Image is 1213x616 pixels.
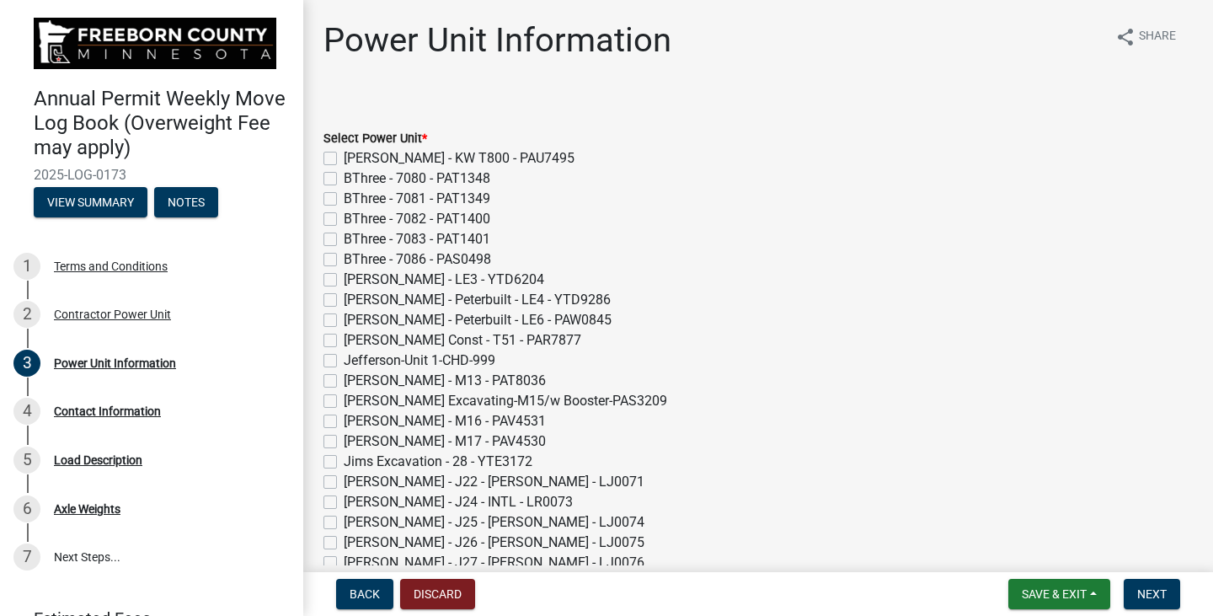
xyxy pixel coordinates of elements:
[344,229,490,249] label: BThree - 7083 - PAT1401
[344,330,581,351] label: [PERSON_NAME] Const - T51 - PAR7877
[344,310,612,330] label: [PERSON_NAME] - Peterbuilt - LE6 - PAW0845
[344,209,490,229] label: BThree - 7082 - PAT1400
[344,371,546,391] label: [PERSON_NAME] - M13 - PAT8036
[13,544,40,570] div: 7
[1022,587,1087,601] span: Save & Exit
[344,411,546,431] label: [PERSON_NAME] - M16 - PAV4531
[323,20,671,61] h1: Power Unit Information
[344,472,644,492] label: [PERSON_NAME] - J22 - [PERSON_NAME] - LJ0071
[1137,587,1167,601] span: Next
[54,308,171,320] div: Contractor Power Unit
[344,431,546,452] label: [PERSON_NAME] - M17 - PAV4530
[13,350,40,377] div: 3
[54,405,161,417] div: Contact Information
[344,189,490,209] label: BThree - 7081 - PAT1349
[54,503,120,515] div: Axle Weights
[154,187,218,217] button: Notes
[13,398,40,425] div: 4
[344,512,644,533] label: [PERSON_NAME] - J25 - [PERSON_NAME] - LJ0074
[34,18,276,69] img: Freeborn County, Minnesota
[1115,27,1136,47] i: share
[344,351,495,371] label: Jefferson-Unit 1-CHD-999
[54,454,142,466] div: Load Description
[350,587,380,601] span: Back
[54,357,176,369] div: Power Unit Information
[344,249,491,270] label: BThree - 7086 - PAS0498
[344,290,611,310] label: [PERSON_NAME] - Peterbuilt - LE4 - YTD9286
[344,553,644,573] label: [PERSON_NAME] - J27 - [PERSON_NAME] - LJ0076
[34,196,147,210] wm-modal-confirm: Summary
[13,495,40,522] div: 6
[13,447,40,474] div: 5
[344,533,644,553] label: [PERSON_NAME] - J26 - [PERSON_NAME] - LJ0075
[344,492,573,512] label: [PERSON_NAME] - J24 - INTL - LR0073
[34,167,270,183] span: 2025-LOG-0173
[13,301,40,328] div: 2
[1124,579,1180,609] button: Next
[34,87,290,159] h4: Annual Permit Weekly Move Log Book (Overweight Fee may apply)
[400,579,475,609] button: Discard
[1102,20,1189,53] button: shareShare
[54,260,168,272] div: Terms and Conditions
[336,579,393,609] button: Back
[344,452,532,472] label: Jims Excavation - 28 - YTE3172
[323,133,427,145] label: Select Power Unit
[13,253,40,280] div: 1
[1008,579,1110,609] button: Save & Exit
[344,391,667,411] label: [PERSON_NAME] Excavating-M15/w Booster-PAS3209
[344,270,544,290] label: [PERSON_NAME] - LE3 - YTD6204
[34,187,147,217] button: View Summary
[154,196,218,210] wm-modal-confirm: Notes
[344,148,574,169] label: [PERSON_NAME] - KW T800 - PAU7495
[1139,27,1176,47] span: Share
[344,169,490,189] label: BThree - 7080 - PAT1348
